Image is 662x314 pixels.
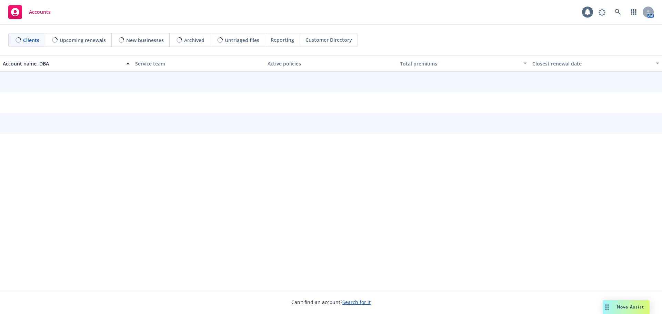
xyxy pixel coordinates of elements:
div: Account name, DBA [3,60,122,67]
span: Nova Assist [617,304,644,310]
div: Total premiums [400,60,519,67]
span: Clients [23,37,39,44]
div: Closest renewal date [532,60,652,67]
span: Accounts [29,9,51,15]
div: Service team [135,60,262,67]
span: Untriaged files [225,37,259,44]
button: Total premiums [397,55,530,72]
a: Report a Bug [595,5,609,19]
button: Service team [132,55,265,72]
span: New businesses [126,37,164,44]
div: Drag to move [603,300,611,314]
div: Active policies [268,60,394,67]
a: Search [611,5,625,19]
button: Closest renewal date [530,55,662,72]
a: Switch app [627,5,641,19]
span: Can't find an account? [291,298,371,306]
button: Active policies [265,55,397,72]
span: Upcoming renewals [60,37,106,44]
button: Nova Assist [603,300,650,314]
a: Accounts [6,2,53,22]
span: Reporting [271,36,294,43]
a: Search for it [342,299,371,305]
span: Archived [184,37,204,44]
span: Customer Directory [305,36,352,43]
